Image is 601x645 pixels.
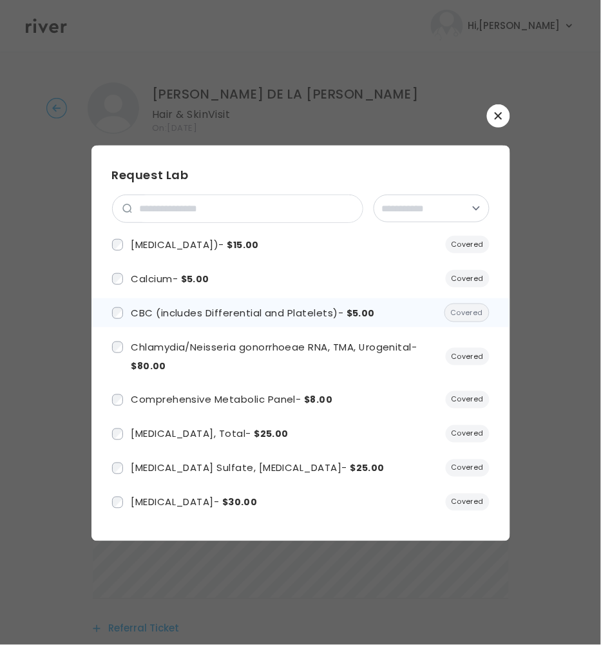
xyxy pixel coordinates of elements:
span: Covered [446,425,489,443]
span: Covered [444,303,489,322]
span: $80.00 [131,360,167,372]
h3: Request Lab [112,166,490,184]
span: Covered [446,348,489,365]
input: 5071f9c3-1237-4082-afe5-dcdc7bce373b [112,394,124,406]
span: $8.00 [304,394,332,407]
span: $5.00 [347,307,375,320]
span: [MEDICAL_DATA]) - [131,238,259,251]
span: [MEDICAL_DATA] Sulfate, [MEDICAL_DATA] - [131,461,385,475]
input: 43cfd559-4b67-4674-9f99-058ec4aebaea [112,463,124,474]
span: $25.00 [350,462,385,475]
input: 6011f4ed-cb71-4ae5-a3c2-43447023e8db [112,239,124,251]
span: $5.00 [181,273,209,285]
span: Calcium - [131,272,209,285]
span: Covered [446,494,489,511]
span: Covered [446,391,489,409]
span: $30.00 [222,496,258,509]
input: f23254a5-1ec1-4105-aa8b-024bcb072878 [112,497,124,508]
span: Covered [446,270,489,287]
input: dd7ae634-6980-41d6-8bd9-33571f4dafea [112,342,124,353]
input: 5328a414-438c-4463-9e64-9eaf50b98f31 [112,307,124,319]
span: [MEDICAL_DATA], Total - [131,427,289,441]
span: Covered [446,236,489,253]
span: $15.00 [227,238,260,251]
span: CBC (includes Differential and Platelets) - [131,306,375,320]
span: Chlamydia/Neisseria gonorrhoeae RNA, TMA, Urogenital - [131,340,417,372]
span: Covered [446,459,489,477]
input: a1bc6bee-d3a1-4861-8147-efb985f5f94b [112,428,124,440]
input: 08d28cbe-17f7-479b-a414-f2852daa1c0a [112,273,124,285]
span: [MEDICAL_DATA] - [131,496,257,509]
span: Comprehensive Metabolic Panel - [131,393,332,407]
input: search [132,195,363,222]
span: $25.00 [254,428,289,441]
